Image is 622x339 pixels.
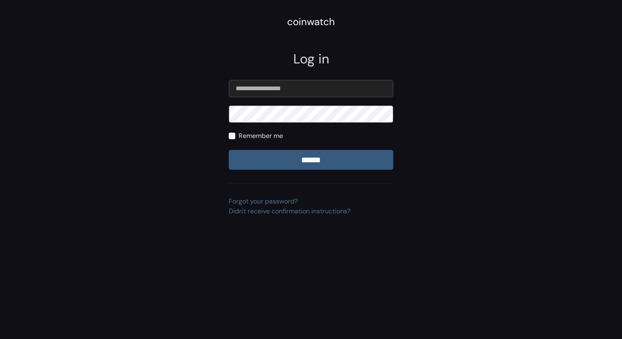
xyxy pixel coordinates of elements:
a: coinwatch [287,19,335,27]
a: Forgot your password? [229,197,298,206]
div: coinwatch [287,14,335,29]
label: Remember me [239,131,283,141]
a: Didn't receive confirmation instructions? [229,207,350,215]
h2: Log in [229,51,393,67]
